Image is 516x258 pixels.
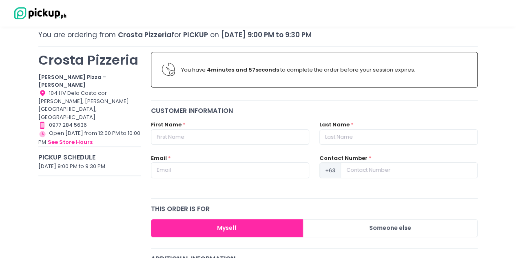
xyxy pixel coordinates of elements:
label: Email [151,154,167,162]
div: [DATE] 9:00 PM to 9:30 PM [38,162,141,171]
label: First Name [151,121,182,129]
button: Myself [151,219,303,238]
div: Large button group [151,219,478,238]
b: 4 minutes and 57 seconds [207,66,279,74]
label: Last Name [319,121,350,129]
span: Pickup [183,30,208,40]
div: 104 HV Dela Costa cor [PERSON_NAME], [PERSON_NAME][GEOGRAPHIC_DATA], [GEOGRAPHIC_DATA] [38,89,141,121]
input: Last Name [319,129,478,145]
label: Contact Number [319,154,368,162]
button: see store hours [47,138,93,147]
input: Contact Number [341,162,478,178]
div: Customer Information [151,106,478,115]
b: [PERSON_NAME] Pizza - [PERSON_NAME] [38,73,106,89]
button: Someone else [303,219,478,238]
span: +63 [319,162,341,178]
span: [DATE] 9:00 PM to 9:30 PM [221,30,312,40]
div: Open [DATE] from 12:00 PM to 10:00 PM [38,129,141,146]
input: First Name [151,129,309,145]
input: Email [151,162,309,178]
img: logo [10,6,67,20]
div: You have to complete the order before your session expires. [181,66,467,74]
div: this order is for [151,204,478,213]
p: Crosta Pizzeria [38,52,141,68]
div: 0977 284 5636 [38,121,141,129]
div: Pickup Schedule [38,153,141,162]
div: You are ordering from for on [38,30,478,40]
span: Crosta Pizzeria [118,30,171,40]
